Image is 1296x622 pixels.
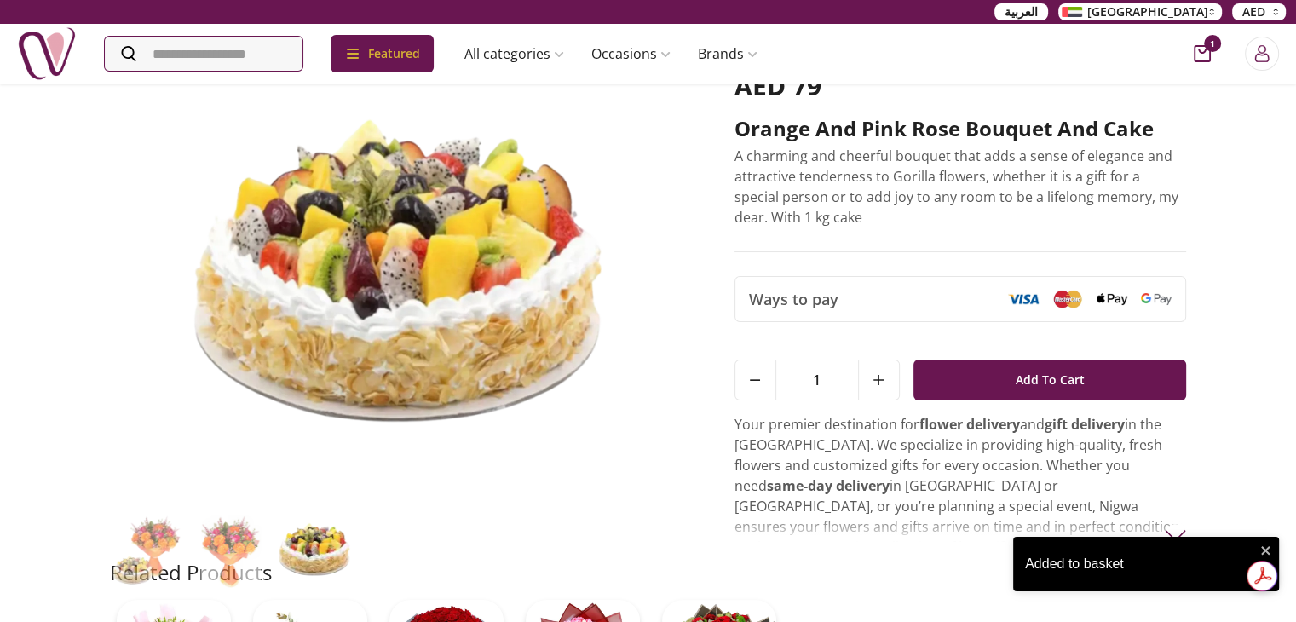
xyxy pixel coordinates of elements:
[1141,293,1172,305] img: Google Pay
[1005,3,1038,20] span: العربية
[684,37,771,71] a: Brands
[277,515,352,590] img: Orange and Pink Rose Bouquet and Cake
[1260,544,1272,557] button: close
[1245,37,1279,71] button: Login
[1194,45,1211,62] button: cart-button
[331,35,434,72] div: Featured
[1232,3,1286,20] button: AED
[105,37,302,71] input: Search
[1052,290,1083,308] img: Mastercard
[734,68,821,103] span: AED 79
[919,415,1020,434] strong: flower delivery
[734,115,1187,142] h2: Orange and Pink Rose Bouquet and Cake
[1008,293,1039,305] img: Visa
[1097,293,1127,306] img: Apple Pay
[1062,7,1082,17] img: Arabic_dztd3n.png
[578,37,684,71] a: Occasions
[17,24,77,84] img: Nigwa-uae-gifts
[1204,35,1221,52] span: 1
[767,476,890,495] strong: same-day delivery
[1087,3,1208,20] span: [GEOGRAPHIC_DATA]
[913,360,1187,400] button: Add To Cart
[193,515,268,590] img: Orange and Pink Rose Bouquet and Cake
[734,146,1187,227] p: A charming and cheerful bouquet that adds a sense of elegance and attractive tenderness to Gorill...
[451,37,578,71] a: All categories
[776,360,858,400] span: 1
[1165,524,1186,545] img: arrow
[1025,554,1255,574] div: Added to basket
[110,71,687,504] img: Orange and Pink Rose Bouquet and Cake
[749,287,838,311] span: Ways to pay
[1058,3,1222,20] button: [GEOGRAPHIC_DATA]
[110,515,185,590] img: Orange and Pink Rose Bouquet and Cake
[1242,3,1265,20] span: AED
[1016,365,1085,395] span: Add To Cart
[1045,415,1125,434] strong: gift delivery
